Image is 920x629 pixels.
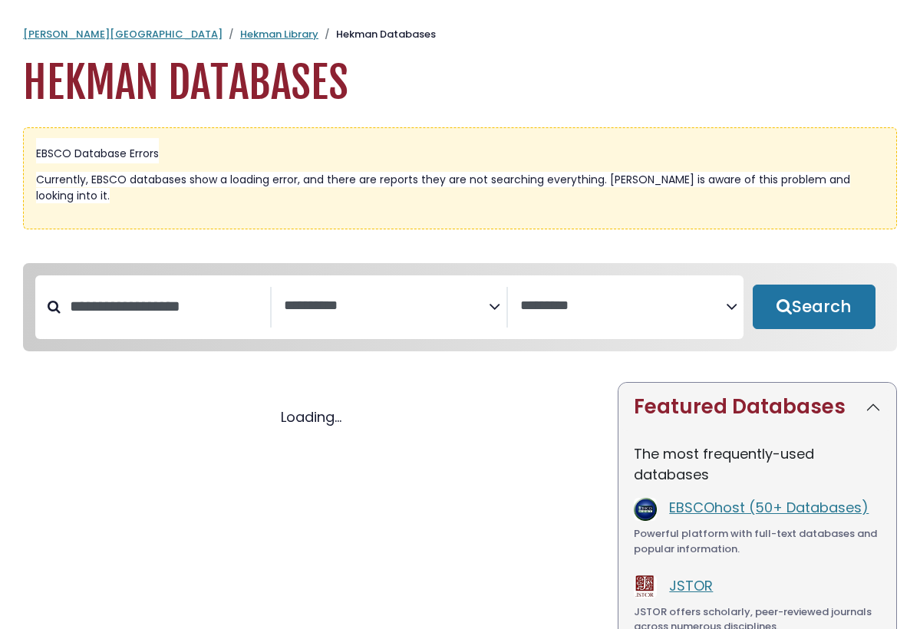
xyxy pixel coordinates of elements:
[23,263,897,352] nav: Search filters
[618,383,896,431] button: Featured Databases
[669,498,869,517] a: EBSCOhost (50+ Databases)
[753,285,876,329] button: Submit for Search Results
[36,172,850,203] span: Currently, EBSCO databases show a loading error, and there are reports they are not searching eve...
[36,146,159,161] span: EBSCO Database Errors
[240,27,318,41] a: Hekman Library
[318,27,436,42] li: Hekman Databases
[23,27,223,41] a: [PERSON_NAME][GEOGRAPHIC_DATA]
[23,407,599,427] div: Loading...
[23,58,897,109] h1: Hekman Databases
[520,298,725,314] textarea: Search
[634,443,881,485] p: The most frequently-used databases
[23,27,897,42] nav: breadcrumb
[284,298,489,314] textarea: Search
[634,526,881,556] div: Powerful platform with full-text databases and popular information.
[669,576,713,595] a: JSTOR
[61,294,270,319] input: Search database by title or keyword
